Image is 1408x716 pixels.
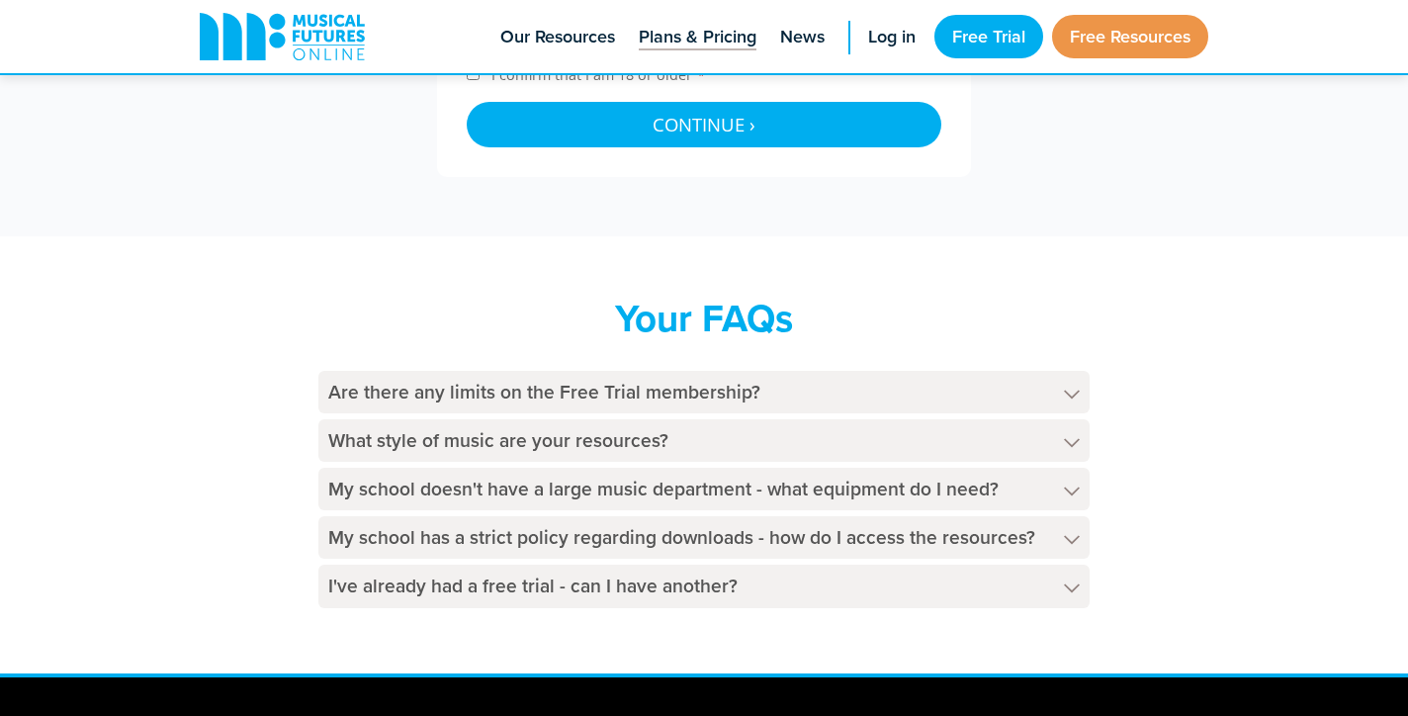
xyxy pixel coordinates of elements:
h4: I've already had a free trial - can I have another? [318,565,1090,607]
span: Log in [868,24,916,50]
h4: My school has a strict policy regarding downloads - how do I access the resources? [318,516,1090,559]
span: News [780,24,825,50]
a: Free Trial [934,15,1043,58]
span: Plans & Pricing [639,24,756,50]
h2: Your FAQs [318,296,1090,341]
span: Our Resources [500,24,615,50]
button: Continue › [467,102,941,147]
h4: Are there any limits on the Free Trial membership? [318,371,1090,413]
a: Free Resources [1052,15,1208,58]
span: Continue › [653,112,755,136]
h4: My school doesn't have a large music department - what equipment do I need? [318,468,1090,510]
h4: What style of music are your resources? [318,419,1090,462]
